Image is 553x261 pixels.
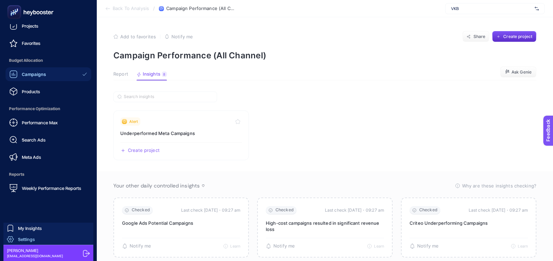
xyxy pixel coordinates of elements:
span: Feedback [4,2,26,8]
span: Create project [503,34,532,39]
a: Performance Max [6,116,91,129]
span: Checked [275,207,294,213]
span: Back To Analysis [113,6,149,11]
a: View insight titled [113,110,249,160]
span: Campaigns [22,71,46,77]
span: Favorites [22,40,40,46]
span: Weekly Performance Reports [22,185,81,191]
time: Last check [DATE]・09:27 am [469,207,528,214]
span: Reports [6,167,91,181]
button: Learn [511,244,528,249]
span: Report [113,71,128,77]
button: Notify me [122,243,151,249]
button: Toggle favorite [234,117,242,126]
span: Products [22,89,40,94]
span: Notify me [417,243,439,249]
span: Search Ads [22,137,46,143]
time: Last check [DATE]・09:27 am [325,207,384,214]
section: Insight Packages [113,110,536,160]
p: High-cost campaigns resulted in significant revenue loss [266,220,384,232]
a: Projects [6,19,91,33]
span: Add to favorites [120,34,156,39]
button: Share [462,31,489,42]
button: Add to favorites [113,34,156,39]
button: Create project [492,31,536,42]
span: Notify me [171,34,193,39]
span: Notify me [273,243,295,249]
span: Checked [419,207,438,213]
span: My Insights [18,225,42,231]
span: Projects [22,23,38,29]
span: Your other daily controlled insights [113,182,200,189]
button: Create a new project based on this insight [120,148,160,153]
button: Notify me [410,243,439,249]
span: VKB [451,6,532,11]
p: Criteo Underperforming Campaigns [410,220,528,226]
span: Settings [18,236,35,242]
span: Campaign Performance (All Channel) [166,6,235,11]
span: Budget Allocation [6,54,91,67]
button: Notify me [266,243,295,249]
span: Share [474,34,486,39]
a: Search Ads [6,133,91,147]
p: Campaign Performance (All Channel) [113,50,536,60]
span: [EMAIL_ADDRESS][DOMAIN_NAME] [7,253,63,259]
a: Products [6,85,91,98]
button: Learn [367,244,384,249]
button: Notify me [165,34,193,39]
span: Meta Ads [22,154,41,160]
a: Favorites [6,36,91,50]
span: Learn [518,244,528,249]
time: Last check [DATE]・09:27 am [181,207,240,214]
span: [PERSON_NAME] [7,248,63,253]
span: / [153,6,155,11]
span: Learn [230,244,240,249]
span: Checked [132,207,150,213]
div: 8 [162,71,167,77]
span: Why are these insights checking? [462,182,536,189]
a: Weekly Performance Reports [6,181,91,195]
p: Google Ads Potential Campaigns [122,220,240,226]
button: Ask Genie [500,67,536,78]
span: Learn [374,244,384,249]
a: Meta Ads [6,150,91,164]
span: Alert [129,119,138,124]
span: Performance Optimization [6,102,91,116]
a: My Insights [3,223,93,234]
span: Performance Max [22,120,58,125]
span: Create project [128,148,160,153]
button: Learn [223,244,240,249]
a: Settings [3,234,93,245]
img: svg%3e [535,5,539,12]
input: Search [124,94,213,99]
span: Insights [143,71,160,77]
a: Campaigns [6,67,91,81]
span: Notify me [130,243,151,249]
h3: Insight title [120,130,242,137]
span: Ask Genie [512,69,532,75]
